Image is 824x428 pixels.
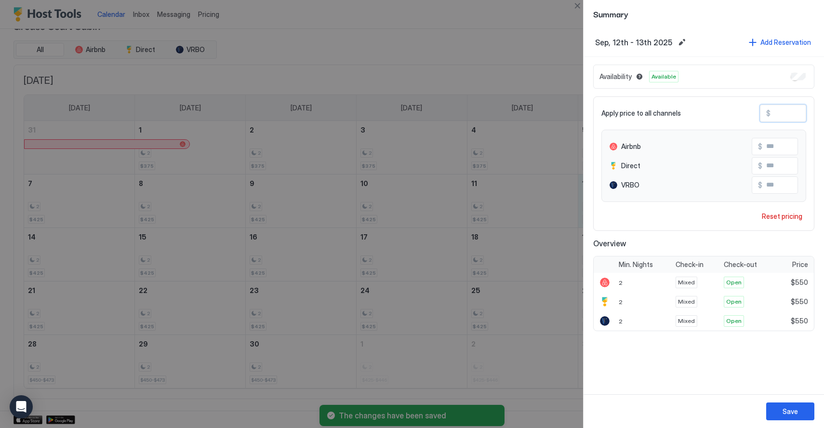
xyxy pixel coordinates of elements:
div: Add Reservation [760,37,811,47]
span: $550 [791,278,808,287]
span: Summary [593,8,814,20]
button: Add Reservation [747,36,812,49]
button: Save [766,402,814,420]
span: Min. Nights [619,260,653,269]
span: Airbnb [621,142,641,151]
span: $ [758,161,762,170]
span: Mixed [678,278,695,287]
span: Check-in [676,260,704,269]
span: $ [758,181,762,189]
span: Check-out [724,260,757,269]
span: Overview [593,239,814,248]
span: Mixed [678,297,695,306]
span: $ [758,142,762,151]
span: VRBO [621,181,639,189]
span: $550 [791,297,808,306]
button: Reset pricing [758,210,806,223]
button: Edit date range [676,37,688,48]
span: Apply price to all channels [601,109,681,118]
div: Save [783,406,798,416]
span: Open [726,297,742,306]
span: 2 [619,298,623,306]
span: Availability [599,72,632,81]
span: Sep, 12th - 13th 2025 [595,38,672,47]
span: Direct [621,161,640,170]
span: $550 [791,317,808,325]
span: Open [726,317,742,325]
span: $ [766,109,771,118]
div: Open Intercom Messenger [10,395,33,418]
span: Mixed [678,317,695,325]
div: Reset pricing [762,211,802,221]
span: Open [726,278,742,287]
span: Price [792,260,808,269]
span: 2 [619,279,623,286]
span: 2 [619,318,623,325]
span: Available [651,72,676,81]
button: Blocked dates override all pricing rules and remain unavailable until manually unblocked [634,71,645,82]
